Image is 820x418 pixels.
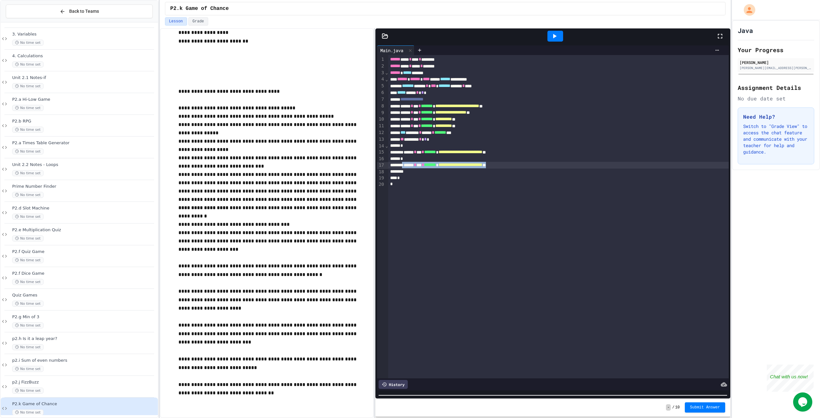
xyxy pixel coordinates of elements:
span: No time set [12,344,44,350]
span: No time set [12,105,44,111]
span: P2.k Game of Chance [12,401,157,407]
div: 17 [377,162,385,169]
h2: Assignment Details [738,83,814,92]
button: Lesson [165,17,187,26]
div: Main.java [377,45,414,55]
span: p2.j FizzBuzz [12,380,157,385]
span: Quiz Games [12,293,157,298]
div: History [379,380,408,389]
div: 11 [377,123,385,130]
span: - [666,404,671,411]
span: Fold line [385,77,388,82]
span: Fold line [385,143,388,148]
span: No time set [12,322,44,328]
button: Back to Teams [6,4,153,18]
div: No due date set [738,95,814,102]
span: P2.a Hi-Low Game [12,97,157,102]
span: Fold line [385,70,388,75]
span: No time set [12,214,44,220]
div: 14 [377,143,385,149]
span: Submit Answer [690,405,720,410]
span: Back to Teams [69,8,99,15]
div: 5 [377,83,385,90]
div: 13 [377,136,385,143]
p: Switch to "Grade View" to access the chat feature and communicate with your teacher for help and ... [743,123,809,155]
div: 20 [377,181,385,188]
span: P2.f Quiz Game [12,249,157,255]
span: P2.f Dice Game [12,271,157,276]
span: No time set [12,257,44,263]
span: No time set [12,170,44,176]
span: No time set [12,61,44,67]
span: p2.h Is it a leap year? [12,336,157,342]
span: P2.e Multiplication Quiz [12,227,157,233]
span: No time set [12,279,44,285]
span: No time set [12,192,44,198]
span: No time set [12,388,44,394]
div: 3 [377,70,385,76]
button: Submit Answer [685,402,725,413]
div: 8 [377,103,385,110]
span: No time set [12,235,44,241]
span: P2.a Times Table Generator [12,140,157,146]
span: p2.i Sum of even numbers [12,358,157,363]
h1: Java [738,26,753,35]
div: 2 [377,63,385,70]
span: 4. Calculations [12,53,157,59]
span: P2.k Game of Chance [170,5,229,12]
span: Unit 2.2 Notes - Loops [12,162,157,168]
button: Grade [188,17,208,26]
span: Unit 2.1 Notes-if [12,75,157,81]
div: 10 [377,116,385,123]
div: 16 [377,156,385,162]
span: No time set [12,301,44,307]
div: 7 [377,96,385,103]
div: [PERSON_NAME] [740,59,812,65]
span: P2.b RPG [12,119,157,124]
div: 6 [377,90,385,96]
div: 9 [377,110,385,116]
span: 10 [675,405,680,410]
span: No time set [12,83,44,89]
iframe: chat widget [793,392,814,412]
span: No time set [12,127,44,133]
span: 3. Variables [12,32,157,37]
div: 4 [377,76,385,83]
span: No time set [12,40,44,46]
div: 18 [377,169,385,175]
span: No time set [12,409,44,415]
span: / [672,405,674,410]
div: 1 [377,56,385,63]
div: Main.java [377,47,406,54]
iframe: chat widget [767,365,814,392]
h3: Need Help? [743,113,809,121]
span: P2.g Min of 3 [12,314,157,320]
div: [PERSON_NAME][EMAIL_ADDRESS][PERSON_NAME][DOMAIN_NAME][PERSON_NAME] [740,66,812,70]
h2: Your Progress [738,45,814,54]
div: 12 [377,130,385,136]
span: No time set [12,148,44,154]
span: No time set [12,366,44,372]
span: P2.d Slot Machine [12,206,157,211]
div: My Account [737,3,757,17]
span: Prime Number Finder [12,184,157,189]
div: 19 [377,175,385,181]
div: 15 [377,149,385,156]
